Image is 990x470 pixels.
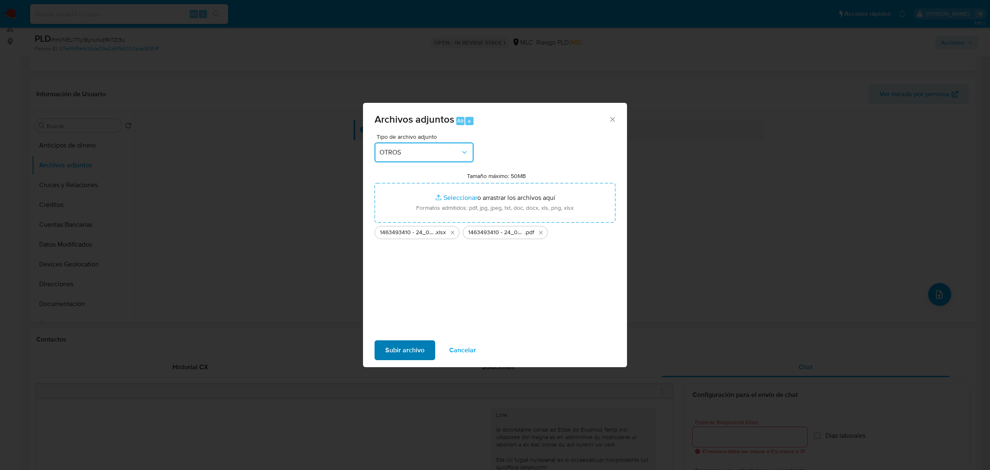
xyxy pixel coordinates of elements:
[448,228,457,237] button: Eliminar 1463493410 - 24_09_2025.xlsx
[380,228,435,237] span: 1463493410 - 24_09_2025
[438,340,487,360] button: Cancelar
[377,134,476,140] span: Tipo de archivo adjunto
[467,172,526,180] label: Tamaño máximo: 50MB
[375,223,615,239] ul: Archivos seleccionados
[536,228,546,237] button: Eliminar 1463493410 - 24_09_2025.pdf
[449,341,476,359] span: Cancelar
[375,142,474,162] button: OTROS
[385,341,424,359] span: Subir archivo
[379,148,460,157] span: OTROS
[375,340,435,360] button: Subir archivo
[468,117,471,125] span: a
[525,228,534,237] span: .pdf
[608,115,616,123] button: Cerrar
[375,112,454,126] span: Archivos adjuntos
[435,228,446,237] span: .xlsx
[468,228,525,237] span: 1463493410 - 24_09_2025
[457,117,464,125] span: Alt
